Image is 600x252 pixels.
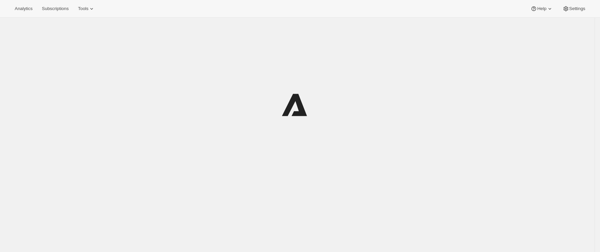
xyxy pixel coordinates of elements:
button: Settings [559,4,589,13]
button: Help [526,4,557,13]
span: Help [537,6,546,11]
button: Tools [74,4,99,13]
span: Settings [569,6,585,11]
button: Subscriptions [38,4,73,13]
span: Analytics [15,6,32,11]
button: Analytics [11,4,36,13]
span: Subscriptions [42,6,69,11]
span: Tools [78,6,88,11]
